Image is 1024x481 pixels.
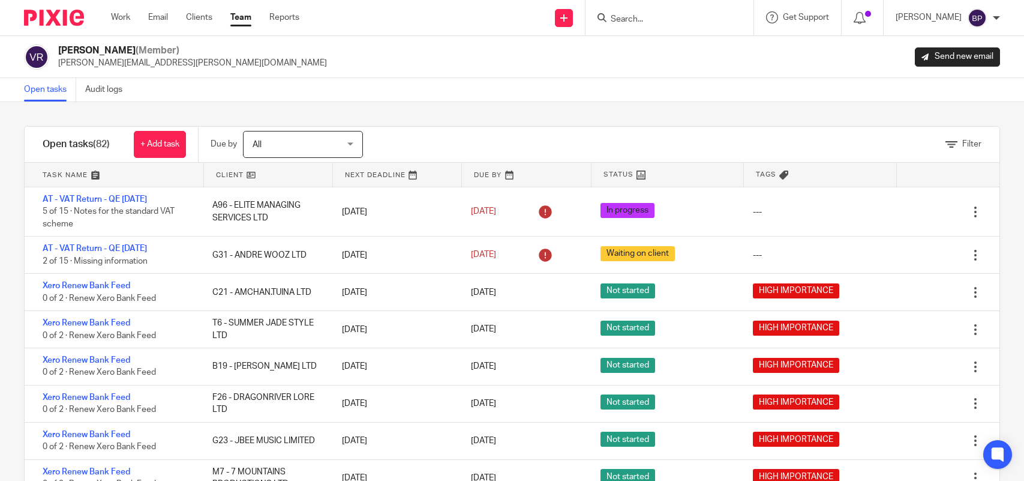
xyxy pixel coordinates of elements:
[753,395,839,410] span: HIGH IMPORTANCE
[471,251,496,259] span: [DATE]
[896,11,962,23] p: [PERSON_NAME]
[43,393,130,402] a: Xero Renew Bank Feed
[43,208,175,229] span: 5 of 15 · Notes for the standard VAT scheme
[753,283,839,298] span: HIGH IMPORTANCE
[600,203,654,218] span: In progress
[330,280,459,304] div: [DATE]
[43,282,130,290] a: Xero Renew Bank Feed
[43,138,110,151] h1: Open tasks
[915,47,1000,67] a: Send new email
[43,356,130,365] a: Xero Renew Bank Feed
[148,11,168,23] a: Email
[330,392,459,416] div: [DATE]
[756,169,776,180] span: Tags
[600,283,655,298] span: Not started
[753,432,839,447] span: HIGH IMPORTANCE
[471,325,496,334] span: [DATE]
[600,432,655,447] span: Not started
[200,243,329,267] div: G31 - ANDRE WOOZ LTD
[269,11,299,23] a: Reports
[200,193,329,230] div: A96 - ELITE MANAGING SERVICES LTD
[330,429,459,453] div: [DATE]
[471,437,496,445] span: [DATE]
[962,140,981,148] span: Filter
[609,14,717,25] input: Search
[753,321,839,336] span: HIGH IMPORTANCE
[43,406,156,414] span: 0 of 2 · Renew Xero Bank Feed
[200,311,329,348] div: T6 - SUMMER JADE STYLE LTD
[43,331,156,340] span: 0 of 2 · Renew Xero Bank Feed
[471,208,496,216] span: [DATE]
[186,11,212,23] a: Clients
[253,141,262,149] span: All
[43,369,156,377] span: 0 of 2 · Renew Xero Bank Feed
[43,294,156,303] span: 0 of 2 · Renew Xero Bank Feed
[783,13,829,22] span: Get Support
[753,358,839,373] span: HIGH IMPORTANCE
[330,318,459,342] div: [DATE]
[58,44,327,57] h2: [PERSON_NAME]
[600,395,655,410] span: Not started
[968,8,987,28] img: svg%3E
[200,386,329,422] div: F26 - DRAGONRIVER LORE LTD
[58,57,327,69] p: [PERSON_NAME][EMAIL_ADDRESS][PERSON_NAME][DOMAIN_NAME]
[43,431,130,439] a: Xero Renew Bank Feed
[330,200,459,224] div: [DATE]
[600,321,655,336] span: Not started
[134,131,186,158] a: + Add task
[211,138,237,150] p: Due by
[24,44,49,70] img: svg%3E
[330,354,459,378] div: [DATE]
[471,288,496,297] span: [DATE]
[43,257,148,265] span: 2 of 15 · Missing information
[85,78,131,101] a: Audit logs
[43,468,130,476] a: Xero Renew Bank Feed
[471,399,496,408] span: [DATE]
[330,243,459,267] div: [DATE]
[43,443,156,452] span: 0 of 2 · Renew Xero Bank Feed
[600,358,655,373] span: Not started
[600,246,675,261] span: Waiting on client
[111,11,130,23] a: Work
[230,11,251,23] a: Team
[471,363,496,371] span: [DATE]
[603,169,633,180] span: Status
[43,319,130,327] a: Xero Renew Bank Feed
[200,429,329,453] div: G23 - JBEE MUSIC LIMITED
[200,280,329,304] div: C21 - AMCHAN.TUINA LTD
[24,78,76,101] a: Open tasks
[753,206,762,218] div: ---
[93,139,110,149] span: (82)
[43,195,147,204] a: AT - VAT Return - QE [DATE]
[24,10,84,26] img: Pixie
[136,46,179,55] span: (Member)
[753,249,762,261] div: ---
[200,354,329,378] div: B19 - [PERSON_NAME] LTD
[43,244,147,253] a: AT - VAT Return - QE [DATE]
